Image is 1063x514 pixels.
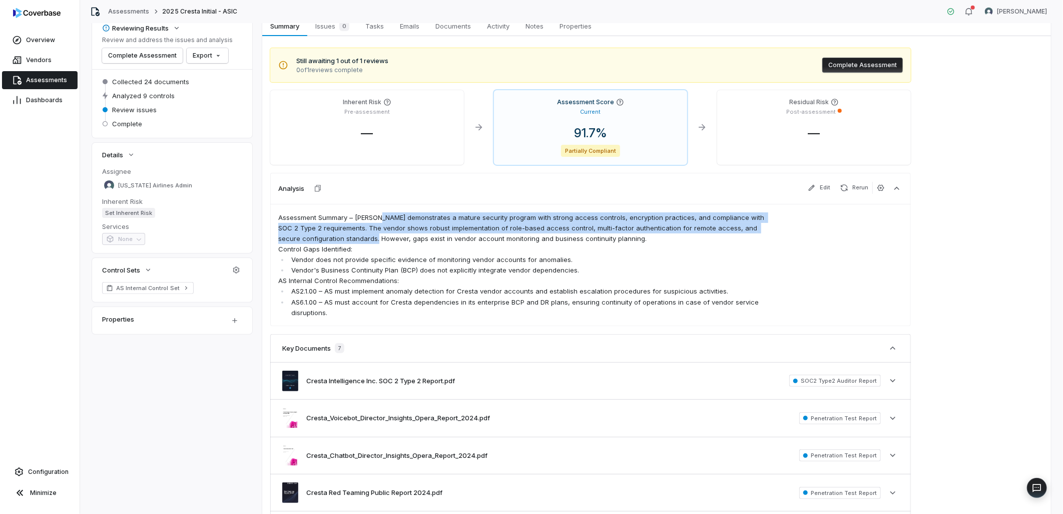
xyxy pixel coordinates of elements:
[789,375,881,387] span: SOC2 Type2 Auditor Report
[99,19,184,37] button: Reviewing Results
[102,222,242,231] dt: Services
[580,108,601,116] p: Current
[282,344,331,353] h3: Key Documents
[789,98,829,106] h4: Residual Risk
[102,266,140,275] span: Control Sets
[799,487,881,499] span: Penetration Test Report
[561,145,621,157] span: Partially Compliant
[800,126,828,140] span: —
[112,105,157,114] span: Review issues
[483,20,513,33] span: Activity
[26,96,63,104] span: Dashboards
[2,51,78,69] a: Vendors
[266,20,303,33] span: Summary
[289,254,778,265] li: Vendor does not provide specific evidence of monitoring vendor accounts for anomalies.
[102,197,242,206] dt: Inherent Risk
[118,182,192,189] span: [US_STATE] Airlines Admin
[799,412,881,424] span: Penetration Test Report
[556,20,596,33] span: Properties
[804,182,834,194] button: Edit
[116,284,180,292] span: AS Internal Control Set
[278,184,304,193] h3: Analysis
[396,20,423,33] span: Emails
[108,8,149,16] a: Assessments
[278,244,778,254] p: Control Gaps Identified:
[306,488,442,498] button: Cresta Red Teaming Public Report 2024.pdf
[2,31,78,49] a: Overview
[361,20,388,33] span: Tasks
[296,66,388,74] span: 0 of 1 reviews complete
[99,146,138,164] button: Details
[4,463,76,481] a: Configuration
[344,108,390,116] p: Pre-assessment
[521,20,548,33] span: Notes
[2,91,78,109] a: Dashboards
[162,8,237,16] span: 2025 Cresta Initial - ASIC
[102,48,183,63] button: Complete Assessment
[4,483,76,503] button: Minimize
[26,76,67,84] span: Assessments
[339,21,349,31] span: 0
[102,167,242,176] dt: Assignee
[557,98,614,106] h4: Assessment Score
[335,343,344,353] span: 7
[13,8,61,18] img: logo-D7KZi-bG.svg
[112,77,189,86] span: Collected 24 documents
[102,282,194,294] a: AS Internal Control Set
[26,36,55,44] span: Overview
[979,4,1053,19] button: Raquel Wilson avatar[PERSON_NAME]
[296,56,388,66] span: Still awaiting 1 out of 1 reviews
[26,56,52,64] span: Vendors
[282,408,298,428] img: 2ca50df7783541b687cf724381ae3eb5.jpg
[187,48,228,63] button: Export
[102,208,155,218] span: Set Inherent Risk
[28,468,69,476] span: Configuration
[566,126,615,140] span: 91.7 %
[997,8,1047,16] span: [PERSON_NAME]
[278,212,778,244] p: Assessment Summary – [PERSON_NAME] demonstrates a mature security program with strong access cont...
[306,413,490,423] button: Cresta_Voicebot_Director_Insights_Opera_Report_2024.pdf
[278,276,778,286] p: AS Internal Control Recommendations:
[289,297,778,318] li: AS6.1.00 – AS must account for Cresta dependencies in its enterprise BCP and DR plans, ensuring c...
[836,182,872,194] button: Rerun
[306,451,487,461] button: Cresta_Chatbot_Director_Insights_Opera_Report_2024.pdf
[112,91,175,100] span: Analyzed 9 controls
[102,150,123,159] span: Details
[104,180,114,190] img: Alaska Airlines Admin avatar
[102,24,169,33] div: Reviewing Results
[822,58,903,73] button: Complete Assessment
[289,286,778,297] li: AS2.1.00 – AS must implement anomaly detection for Cresta vendor accounts and establish escalatio...
[282,371,298,391] img: b9f36077c92c4798a13e5582b04cbb04.jpg
[30,489,57,497] span: Minimize
[289,265,778,276] li: Vendor's Business Continuity Plan (BCP) does not explicitly integrate vendor dependencies.
[799,449,881,461] span: Penetration Test Report
[102,36,233,44] p: Review and address the issues and analysis
[112,119,142,128] span: Complete
[282,445,298,466] img: fe6b4b9e93b74bd0964b5ee5c2e55ea3.jpg
[343,98,381,106] h4: Inherent Risk
[99,261,155,279] button: Control Sets
[311,19,353,33] span: Issues
[431,20,475,33] span: Documents
[306,376,455,386] button: Cresta Intelligence Inc. SOC 2 Type 2 Report.pdf
[786,108,836,116] p: Post-assessment
[2,71,78,89] a: Assessments
[282,482,298,503] img: 3f1b29d3dab746cbb18f622b8cf1bfd6.jpg
[353,126,381,140] span: —
[985,8,993,16] img: Raquel Wilson avatar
